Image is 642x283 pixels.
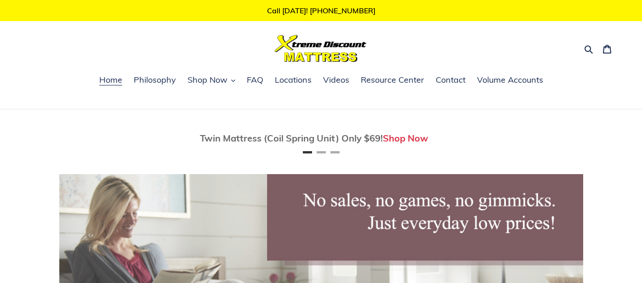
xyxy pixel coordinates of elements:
[318,74,354,87] a: Videos
[183,74,240,87] button: Shop Now
[317,151,326,153] button: Page 2
[303,151,312,153] button: Page 1
[477,74,543,85] span: Volume Accounts
[247,74,263,85] span: FAQ
[275,74,312,85] span: Locations
[383,132,428,144] a: Shop Now
[275,35,367,62] img: Xtreme Discount Mattress
[472,74,548,87] a: Volume Accounts
[330,151,340,153] button: Page 3
[134,74,176,85] span: Philosophy
[129,74,181,87] a: Philosophy
[431,74,470,87] a: Contact
[436,74,466,85] span: Contact
[99,74,122,85] span: Home
[323,74,349,85] span: Videos
[356,74,429,87] a: Resource Center
[95,74,127,87] a: Home
[242,74,268,87] a: FAQ
[187,74,227,85] span: Shop Now
[200,132,383,144] span: Twin Mattress (Coil Spring Unit) Only $69!
[361,74,424,85] span: Resource Center
[270,74,316,87] a: Locations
